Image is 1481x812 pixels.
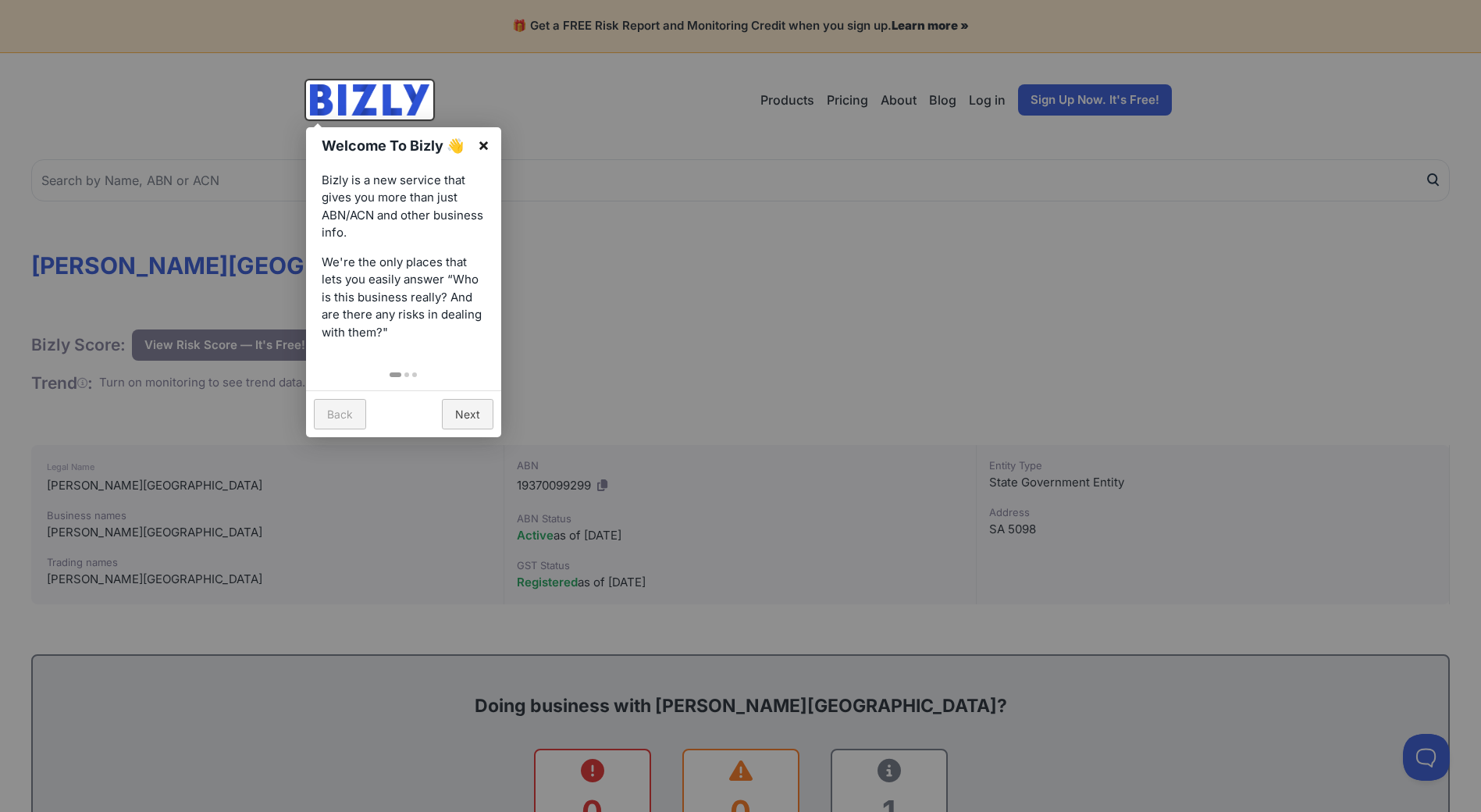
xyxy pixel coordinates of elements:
h1: Welcome To Bizly 👋 [322,135,469,156]
p: We're the only places that lets you easily answer “Who is this business really? And are there any... [322,254,486,342]
p: Bizly is a new service that gives you more than just ABN/ACN and other business info. [322,172,486,242]
a: × [466,127,501,162]
a: Next [442,399,493,429]
a: Back [314,399,366,429]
